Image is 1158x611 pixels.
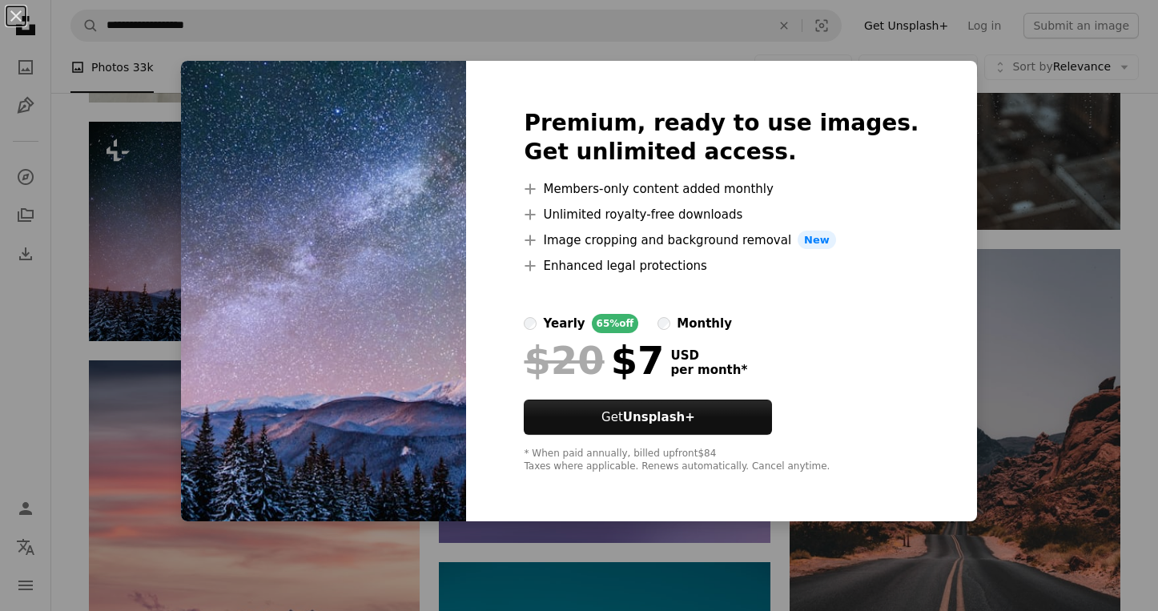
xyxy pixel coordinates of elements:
[524,231,919,250] li: Image cropping and background removal
[524,256,919,275] li: Enhanced legal protections
[798,231,836,250] span: New
[592,314,639,333] div: 65% off
[524,340,604,381] span: $20
[524,317,537,330] input: yearly65%off
[524,109,919,167] h2: Premium, ready to use images. Get unlimited access.
[543,314,585,333] div: yearly
[657,317,670,330] input: monthly
[677,314,732,333] div: monthly
[524,205,919,224] li: Unlimited royalty-free downloads
[524,340,664,381] div: $7
[524,400,772,435] button: GetUnsplash+
[670,363,747,377] span: per month *
[524,448,919,473] div: * When paid annually, billed upfront $84 Taxes where applicable. Renews automatically. Cancel any...
[524,179,919,199] li: Members-only content added monthly
[670,348,747,363] span: USD
[181,61,466,522] img: premium_photo-1661277679965-9db1104e890f
[623,410,695,424] strong: Unsplash+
